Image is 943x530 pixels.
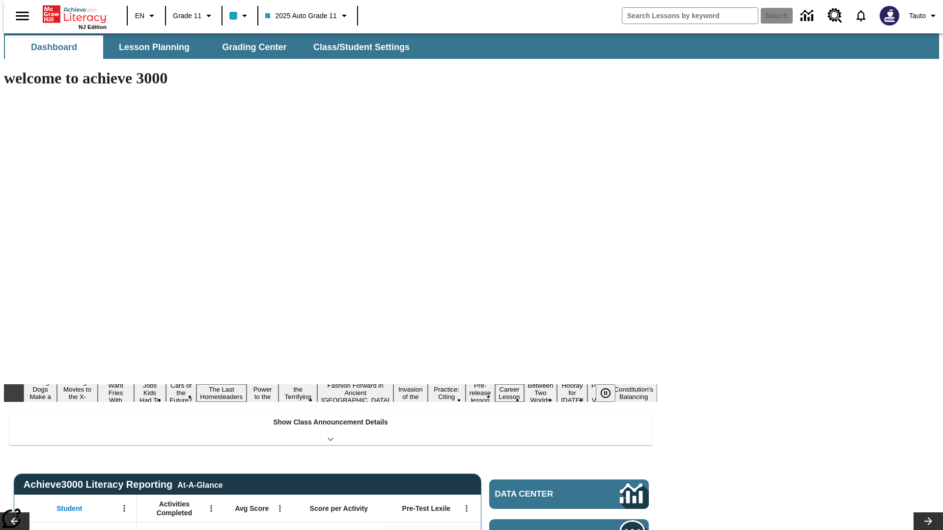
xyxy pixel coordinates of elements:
div: Show Class Announcement Details [9,411,652,445]
span: Avg Score [235,504,269,513]
button: Lesson Planning [105,35,203,59]
a: Resource Center, Will open in new tab [822,2,848,29]
button: Slide 10 The Invasion of the Free CD [393,377,428,409]
button: Open side menu [8,1,37,30]
a: Data Center [795,2,822,29]
button: Lesson carousel, Next [914,512,943,530]
span: Tauto [909,11,926,21]
span: 2025 Auto Grade 11 [265,11,336,21]
button: Slide 12 Pre-release lesson [466,380,495,405]
button: Class/Student Settings [305,35,417,59]
span: NJ Edition [79,24,107,30]
button: Slide 13 Career Lesson [495,384,524,402]
button: Class: 2025 Auto Grade 11, Select your class [261,7,354,25]
button: Slide 5 Cars of the Future? [166,380,196,405]
span: Score per Activity [310,504,368,513]
a: Data Center [489,479,649,509]
button: Slide 9 Fashion Forward in Ancient Rome [317,380,393,405]
button: Slide 7 Solar Power to the People [247,377,278,409]
div: Pause [596,384,625,402]
a: Notifications [848,3,874,28]
button: Dashboard [5,35,103,59]
span: EN [135,11,144,21]
button: Slide 17 The Constitution's Balancing Act [610,377,657,409]
button: Select a new avatar [874,3,905,28]
button: Profile/Settings [905,7,943,25]
span: Student [56,504,82,513]
button: Open Menu [117,501,132,516]
button: Slide 6 The Last Homesteaders [196,384,247,402]
span: Activities Completed [142,500,207,517]
input: search field [622,8,758,24]
a: Home [43,4,107,24]
div: Home [43,3,107,30]
div: SubNavbar [4,33,939,59]
p: Show Class Announcement Details [273,417,388,427]
button: Open Menu [273,501,287,516]
button: Slide 16 Point of View [587,380,610,405]
button: Open Menu [204,501,219,516]
button: Language: EN, Select a language [131,7,162,25]
span: Data Center [495,489,587,499]
button: Grade: Grade 11, Select a grade [169,7,219,25]
button: Slide 15 Hooray for Constitution Day! [557,380,587,405]
span: Pre-Test Lexile [402,504,451,513]
img: Avatar [880,6,899,26]
button: Slide 4 Dirty Jobs Kids Had To Do [134,373,166,413]
button: Grading Center [205,35,304,59]
button: Slide 11 Mixed Practice: Citing Evidence [428,377,466,409]
div: At-A-Glance [177,479,222,490]
span: Achieve3000 Literacy Reporting [24,479,223,490]
div: SubNavbar [4,35,418,59]
button: Slide 14 Between Two Worlds [524,380,557,405]
button: Slide 8 Attack of the Terrifying Tomatoes [278,377,317,409]
button: Slide 1 Diving Dogs Make a Splash [24,377,57,409]
button: Open Menu [459,501,474,516]
button: Slide 2 Taking Movies to the X-Dimension [57,377,98,409]
button: Pause [596,384,615,402]
span: Grade 11 [173,11,201,21]
h1: welcome to achieve 3000 [4,69,657,87]
button: Slide 3 Do You Want Fries With That? [98,373,134,413]
button: Class color is light blue. Change class color [225,7,254,25]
